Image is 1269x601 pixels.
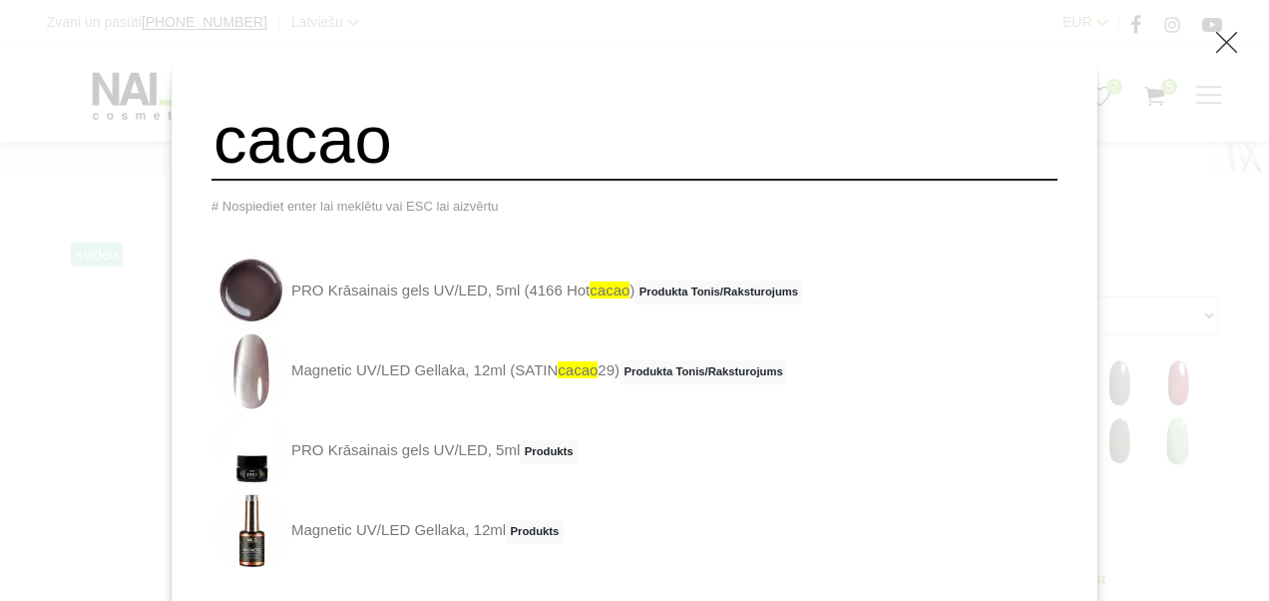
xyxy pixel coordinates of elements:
[211,331,291,411] img: Ilgnoturīga gellaka, kas sastāv no metāla mikrodaļiņām, kuras īpaša magnēta ietekmē var pārvērst ...
[506,520,564,544] span: Produkts
[211,411,578,491] a: PRO Krāsainais gels UV/LED, 5mlProdukts
[211,199,499,214] span: # Nospiediet enter lai meklētu vai ESC lai aizvērtu
[211,100,1057,181] input: Meklēt produktus ...
[590,282,630,299] span: cacao
[558,361,598,378] span: cacao
[211,491,564,571] a: Magnetic UV/LED Gellaka, 12mlProdukts
[211,331,787,411] a: Magnetic UV/LED Gellaka, 12ml (SATINcacao29)Produkta Tonis/Raksturojums
[211,252,291,331] img: Augstas kvalitātes krāsainie geli ar 4D pigmentu un piesātinātu toni. Dod iespēju zīmēt smalkas l...
[620,360,787,384] span: Produkta Tonis/Raksturojums
[520,440,578,464] span: Produkts
[211,252,803,331] a: PRO Krāsainais gels UV/LED, 5ml (4166 Hotcacao)Produkta Tonis/Raksturojums
[634,281,802,304] span: Produkta Tonis/Raksturojums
